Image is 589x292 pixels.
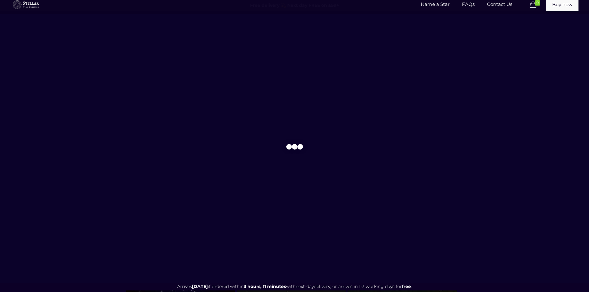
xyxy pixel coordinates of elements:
[177,284,412,289] span: Arrives if ordered within with delivery, or arrives in 1-3 working days for .
[296,284,314,289] span: next-day
[192,284,208,289] span: [DATE]
[402,284,411,289] b: free
[244,284,286,289] span: 3 hours, 11 minutes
